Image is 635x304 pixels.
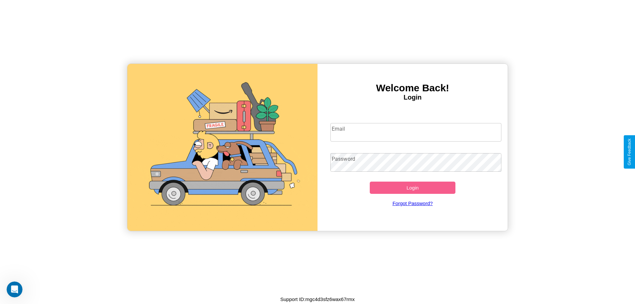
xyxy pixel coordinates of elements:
[280,295,355,304] p: Support ID: mgc4d3sfz6wax67rmx
[127,64,317,231] img: gif
[627,139,632,165] div: Give Feedback
[317,82,508,94] h3: Welcome Back!
[7,282,22,297] iframe: Intercom live chat
[327,194,498,213] a: Forgot Password?
[317,94,508,101] h4: Login
[370,182,455,194] button: Login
